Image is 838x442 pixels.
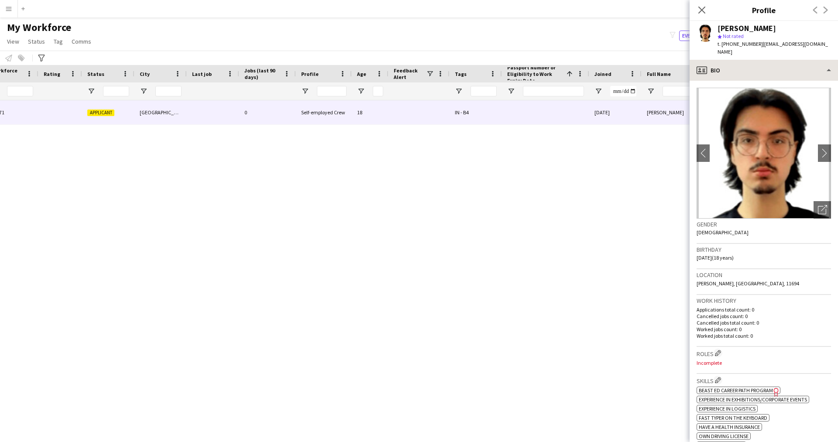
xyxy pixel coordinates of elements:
[3,36,23,47] a: View
[134,100,187,124] div: [GEOGRAPHIC_DATA]
[594,87,602,95] button: Open Filter Menu
[699,424,760,430] span: Have a Health Insurance
[647,87,655,95] button: Open Filter Menu
[54,38,63,45] span: Tag
[723,33,744,39] span: Not rated
[239,100,296,124] div: 0
[697,349,831,358] h3: Roles
[699,396,807,403] span: Experience in Exhibitions/Corporate Events
[699,387,773,394] span: Beast ED Career Path Program
[301,71,319,77] span: Profile
[697,246,831,254] h3: Birthday
[697,326,831,332] p: Worked jobs count: 0
[697,271,831,279] h3: Location
[301,87,309,95] button: Open Filter Menu
[647,71,671,77] span: Full Name
[394,67,426,80] span: Feedback Alert
[87,71,104,77] span: Status
[697,376,831,385] h3: Skills
[697,360,831,366] p: Incomplete
[697,254,734,261] span: [DATE] (18 years)
[24,36,48,47] a: Status
[610,86,636,96] input: Joined Filter Input
[697,220,831,228] h3: Gender
[317,86,347,96] input: Profile Filter Input
[718,24,776,32] div: [PERSON_NAME]
[697,297,831,305] h3: Work history
[690,60,838,81] div: Bio
[7,21,71,34] span: My Workforce
[28,38,45,45] span: Status
[697,229,749,236] span: [DEMOGRAPHIC_DATA]
[373,86,383,96] input: Age Filter Input
[699,405,756,412] span: Experience in Logistics
[699,415,767,421] span: Fast typer on the keyboard
[679,31,723,41] button: Everyone8,314
[87,87,95,95] button: Open Filter Menu
[357,71,366,77] span: Age
[140,71,150,77] span: City
[244,67,280,80] span: Jobs (last 90 days)
[507,64,563,84] span: Passport Number or Eligibility to Work Expiry Date
[697,313,831,319] p: Cancelled jobs count: 0
[699,433,749,439] span: Own Driving License
[87,110,114,116] span: Applicant
[814,201,831,219] div: Open photos pop-in
[7,86,33,96] input: Workforce ID Filter Input
[455,71,467,77] span: Tags
[594,71,611,77] span: Joined
[296,100,352,124] div: Self-employed Crew
[192,71,212,77] span: Last job
[523,86,584,96] input: Passport Number or Eligibility to Work Expiry Date Filter Input
[68,36,95,47] a: Comms
[697,319,831,326] p: Cancelled jobs total count: 0
[697,306,831,313] p: Applications total count: 0
[697,332,831,339] p: Worked jobs total count: 0
[450,100,502,124] div: IN - B4
[697,88,831,219] img: Crew avatar or photo
[471,86,497,96] input: Tags Filter Input
[663,86,719,96] input: Full Name Filter Input
[44,71,60,77] span: Rating
[140,87,148,95] button: Open Filter Menu
[7,38,19,45] span: View
[697,280,799,287] span: [PERSON_NAME], [GEOGRAPHIC_DATA], 11694
[103,86,129,96] input: Status Filter Input
[455,87,463,95] button: Open Filter Menu
[507,87,515,95] button: Open Filter Menu
[589,100,642,124] div: [DATE]
[50,36,66,47] a: Tag
[155,86,182,96] input: City Filter Input
[72,38,91,45] span: Comms
[690,4,838,16] h3: Profile
[36,53,47,63] app-action-btn: Advanced filters
[718,41,828,55] span: | [EMAIL_ADDRESS][DOMAIN_NAME]
[647,109,684,116] span: [PERSON_NAME]
[718,41,763,47] span: t. [PHONE_NUMBER]
[352,100,388,124] div: 18
[357,87,365,95] button: Open Filter Menu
